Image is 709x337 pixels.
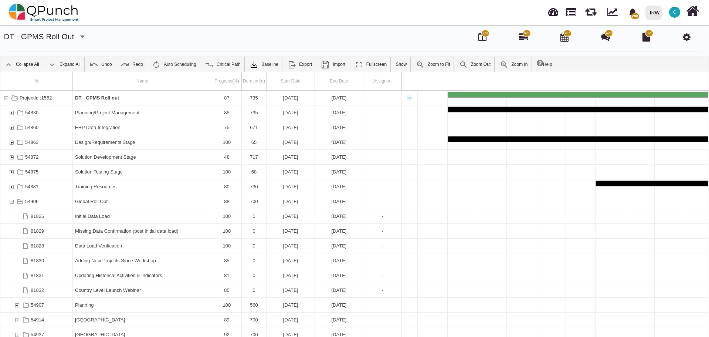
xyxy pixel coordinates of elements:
img: ic_zoom_out.687aa02.png [459,60,468,69]
div: Data Load Verification [75,239,210,253]
div: 81831 [0,268,73,283]
div: 0 [244,224,264,238]
div: 85 [212,253,242,268]
div: 30-01-2025 [267,224,315,238]
a: Import [317,57,349,72]
span: 428 [606,31,611,36]
div: [DATE] [317,313,361,327]
div: 54914 [0,313,73,327]
div: [DATE] [317,179,361,194]
a: Collapse All [0,57,43,72]
div: 30-01-2025 [315,224,363,238]
i: Calendar [560,33,569,41]
div: 54872 [0,150,73,164]
div: Solution Testing Stage [75,165,210,179]
div: ProjectId :1552 [20,91,52,105]
div: 85 [212,105,242,120]
div: 48 [212,150,242,164]
div: 100 [214,209,239,223]
span: 767 [564,31,570,36]
div: Task: Planning/Project Management Start date: 28-12-2023 End date: 31-12-2025 [0,105,418,120]
img: save.4d96896.png [321,60,330,69]
div: Design/Requirements Stage [73,135,212,149]
i: Punch Discussion [601,33,610,41]
div: 29-05-2025 [315,239,363,253]
div: [DATE] [269,268,312,283]
div: - [366,283,399,297]
div: 28-12-2023 [267,91,315,105]
div: [DATE] [317,224,361,238]
div: 80 [214,179,239,194]
div: 0 [242,209,267,223]
div: - [366,253,399,268]
div: [DATE] [269,135,312,149]
div: 700 [242,313,267,327]
i: Gantt [519,33,528,41]
div: 81828 [0,239,73,253]
div: [DATE] [317,209,361,223]
div: East Africa [73,313,212,327]
div: 700 [244,194,264,209]
a: Zoom In [496,57,532,72]
div: Solution Development Stage [75,150,210,164]
div: 19-02-2024 [267,298,315,312]
div: 30-01-2025 [267,209,315,223]
div: 30-06-2025 [267,253,315,268]
a: Show [392,57,410,72]
div: 0 [244,283,264,297]
div: [DATE] [317,91,361,105]
div: 65 [244,135,264,149]
div: 75 [212,120,242,135]
div: 89 [212,313,242,327]
div: Task: ERP Data Integration Start date: 01-03-2024 End date: 31-12-2025 [0,120,418,135]
span: C [673,10,676,14]
div: 31-12-2025 [315,120,363,135]
div: [DATE] [317,194,361,209]
div: 85 [214,253,239,268]
div: 0 [242,224,267,238]
div: 100 [212,239,242,253]
div: - [363,224,402,238]
img: klXqkY5+JZAPre7YVMJ69SE9vgHW7RkaA9STpDBCRd8F60lk8AdY5g6cgTfGkm3cV0d3FrcCHw7UyPBLKa18SAFZQOCAmAAAA... [250,60,258,69]
div: 54830 [0,105,73,120]
div: 81829 [31,224,44,238]
i: Home [686,4,699,18]
div: [DATE] [317,253,361,268]
div: [DATE] [269,239,312,253]
a: Critical Path [201,57,244,72]
div: 01-03-2024 [315,135,363,149]
div: 30-06-2025 [267,268,315,283]
div: 54906 [25,194,38,209]
div: Task: Global Roll Out Start date: 01-02-2024 End date: 31-12-2025 [0,194,418,209]
div: 100 [214,165,239,179]
div: 30-06-2025 [315,268,363,283]
a: Auto Scheduling [148,57,200,72]
div: [DATE] [317,298,361,312]
div: Id [0,72,73,90]
div: 31-12-2025 [315,313,363,327]
div: Assignee [363,72,402,90]
div: 89 [214,313,239,327]
div: 735 [242,91,267,105]
a: C [665,0,685,24]
a: DT - GPMS Roll out [4,32,74,41]
div: - [363,268,402,283]
div: 81828 [31,239,44,253]
div: Task: Country Level Launch Webinar Start date: 30-09-2025 End date: 30-09-2025 [0,283,418,298]
div: [DATE] [269,283,312,297]
div: 0 [242,268,267,283]
div: - [366,224,399,238]
div: Updating Historical Activities & Indicators [75,268,210,283]
a: Zoom Out [455,57,494,72]
div: 0 [242,283,267,297]
div: Solution Testing Stage [73,165,212,179]
div: 0 [244,268,264,283]
div: 100 [212,165,242,179]
div: 0 [244,239,264,253]
div: 0 [242,253,267,268]
div: 54872 [25,150,38,164]
div: 30-06-2025 [315,253,363,268]
div: 54860 [25,120,38,135]
div: Name [73,72,212,90]
div: 75 [214,120,239,135]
